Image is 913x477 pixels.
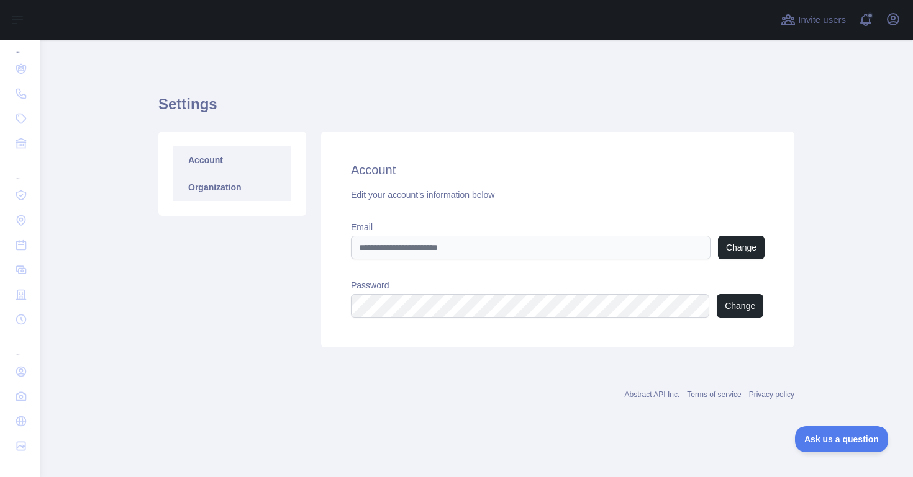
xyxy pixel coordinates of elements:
h1: Settings [158,94,794,124]
div: ... [10,157,30,182]
label: Email [351,221,765,233]
h2: Account [351,161,765,179]
button: Change [718,236,765,259]
div: Edit your account's information below [351,189,765,201]
button: Invite users [778,10,848,30]
a: Abstract API Inc. [625,390,680,399]
span: Invite users [798,13,846,27]
div: ... [10,30,30,55]
div: ... [10,333,30,358]
label: Password [351,279,765,292]
a: Privacy policy [749,390,794,399]
iframe: Toggle Customer Support [795,426,888,452]
a: Organization [173,174,291,201]
a: Terms of service [687,390,741,399]
button: Change [717,294,763,318]
a: Account [173,146,291,174]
